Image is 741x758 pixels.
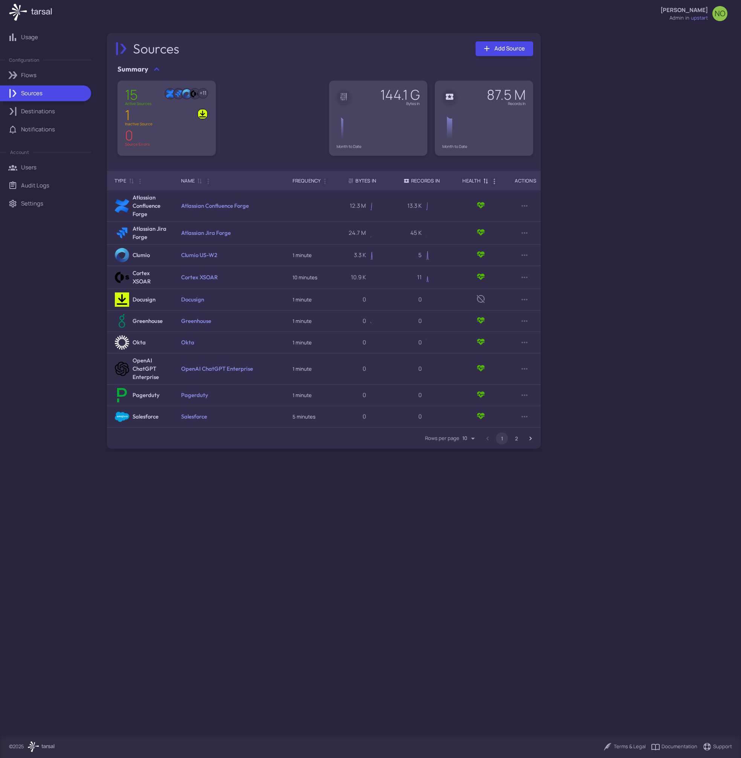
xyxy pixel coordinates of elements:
svg: Interactive chart [367,198,391,213]
h6: Greenhouse [133,317,163,325]
div: Chart. Highcharts interactive chart. [337,109,420,145]
div: admin [669,14,684,22]
h2: Sources [133,41,181,56]
div: Terms & Legal [603,742,646,751]
p: Account [10,149,29,155]
img: Okta [115,335,129,350]
a: Okta [181,339,194,346]
p: 5 [404,251,422,259]
svg: Interactive chart [442,109,525,145]
button: Row Actions [518,363,531,375]
p: © 2025 [9,743,24,750]
button: Row Actions [518,271,531,283]
p: Destinations [21,107,55,116]
p: 0 [404,365,422,373]
h6: Atlassian Confluence Forge [133,193,168,218]
div: Health [462,176,480,185]
h6: Pagerduty [133,391,160,399]
h6: Salesforce [133,412,159,421]
svg: Interactive chart [367,225,391,240]
p: 24.7 M [348,229,366,237]
img: Docusign [198,110,207,119]
p: [PERSON_NAME] [660,6,708,14]
a: Support [703,742,732,751]
a: Docusign [181,296,204,303]
h6: Docusign [133,295,156,304]
td: 1 minute [285,311,341,332]
div: 0 [125,129,149,142]
td: 1 minute [285,289,341,311]
img: Docusign [115,292,129,307]
div: Actions [515,176,536,185]
div: 15 [125,88,151,102]
div: Type [114,176,127,185]
img: Atlassian Jira Forge [174,89,183,98]
text: + 11 [200,89,206,96]
div: Month to Date [337,145,420,148]
span: upstart [691,14,708,22]
p: 11 [404,273,422,282]
svg: Interactive chart [423,225,447,240]
span: NO [715,10,725,17]
nav: pagination navigation [480,432,538,444]
div: Bytes In [348,176,376,185]
svg: Interactive chart [423,198,447,213]
td: 10 minutes [285,266,341,289]
div: Chart. Highcharts interactive chart. [367,198,391,213]
p: 0 [404,317,422,325]
svg: Interactive chart [367,248,391,263]
a: Salesforce [181,413,207,420]
a: OpenAI ChatGPT Enterprise [181,365,253,372]
a: Documentation [651,742,697,751]
span: Active [476,337,485,348]
span: Active [476,390,485,401]
p: Sources [21,89,43,97]
p: 45 K [404,229,422,237]
button: Row Actions [518,294,531,306]
div: Chart. Highcharts interactive chart. [367,225,391,240]
img: Atlassian Confluence Forge [166,89,175,98]
p: 0 [348,391,366,399]
h6: Clumio [133,251,150,259]
span: Sort by Type ascending [127,177,136,184]
label: Rows per page [425,435,459,442]
a: Cortex XSOAR [181,274,218,281]
p: Usage [21,33,38,41]
div: Month to Date [442,145,526,148]
span: Sort by Name ascending [195,177,204,184]
span: Active [476,272,485,283]
div: Chart. Highcharts interactive chart. [423,248,447,263]
button: Row Actions [518,200,531,212]
button: Row Actions [518,249,531,261]
p: 12.3 M [348,202,366,210]
td: 5 minutes [285,406,341,428]
div: Chart. Highcharts interactive chart. [442,109,526,145]
div: Rows per page [462,432,477,444]
div: Chart. Highcharts interactive chart. [367,314,391,329]
td: 1 minute [285,245,341,266]
span: Active [476,201,485,212]
div: Inactive Source [125,122,152,126]
p: 0 [404,391,422,399]
button: Summary [117,64,160,75]
div: Chart. Highcharts interactive chart. [423,225,447,240]
button: Row Actions [518,411,531,423]
img: Cortex XSOAR [115,270,129,285]
svg: Interactive chart [423,270,447,285]
img: Clumio [115,248,129,262]
p: Flows [21,71,37,79]
div: Source Errors [125,142,149,146]
p: Notifications [21,125,55,134]
div: Name [181,176,195,185]
p: 10.9 K [348,273,366,282]
div: Chart. Highcharts interactive chart. [423,335,447,350]
h6: OpenAI ChatGPT Enterprise [133,356,168,381]
td: 1 minute [285,353,341,385]
p: 0 [404,412,422,421]
svg: Interactive chart [423,335,447,350]
td: 1 minute [285,385,341,406]
a: Pagerduty [181,391,208,399]
a: Atlassian Confluence Forge [181,202,249,209]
